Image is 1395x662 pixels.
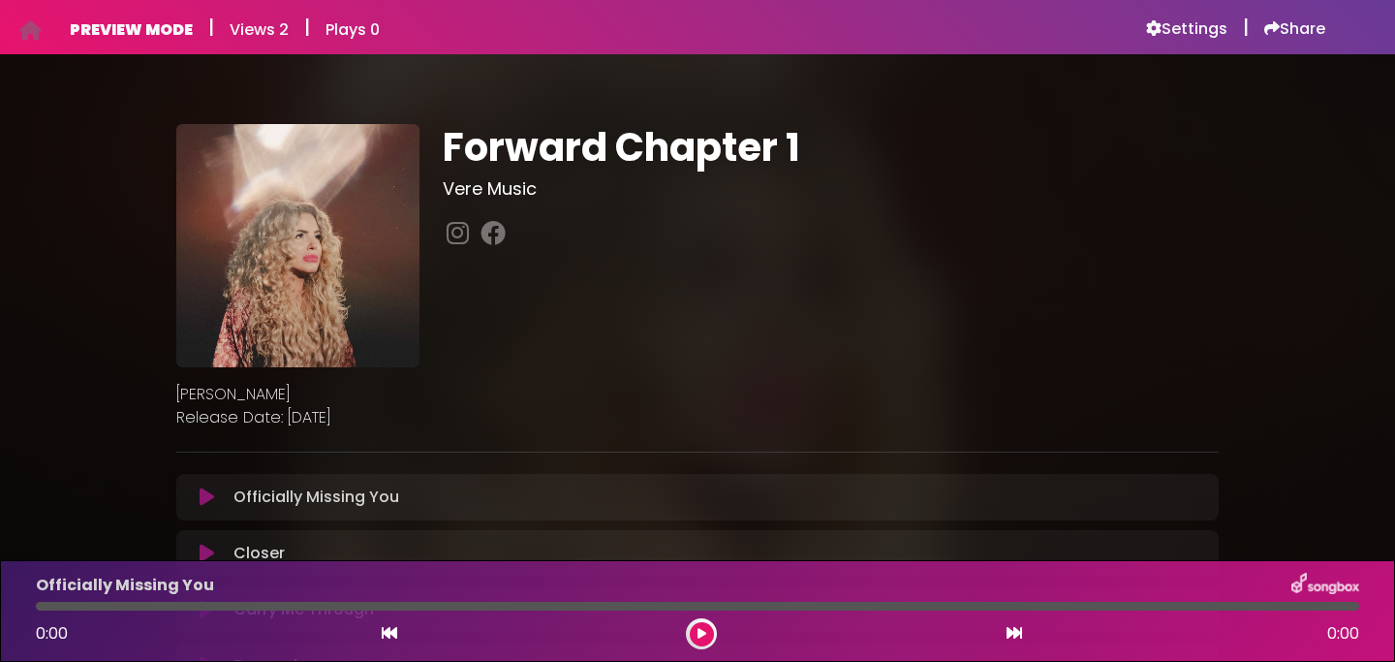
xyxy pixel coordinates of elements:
img: phiuMILQjy8azlkVAXkF [176,124,419,367]
p: [PERSON_NAME] [176,383,1219,406]
h5: | [304,16,310,39]
p: Officially Missing You [233,486,399,509]
a: Settings [1146,19,1227,39]
h5: | [1243,16,1249,39]
h6: Plays 0 [325,20,380,39]
h5: | [208,16,214,39]
p: Officially Missing You [36,574,214,597]
span: 0:00 [36,622,68,645]
img: songbox-logo-white.png [1291,573,1359,598]
h6: PREVIEW MODE [70,20,193,39]
p: Release Date: [DATE] [176,406,1219,429]
h3: Vere Music [443,178,1219,200]
h6: Views 2 [230,20,289,39]
h1: Forward Chapter 1 [443,124,1219,171]
p: Closer [233,542,285,565]
a: Share [1264,19,1325,39]
span: 0:00 [1327,622,1359,646]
